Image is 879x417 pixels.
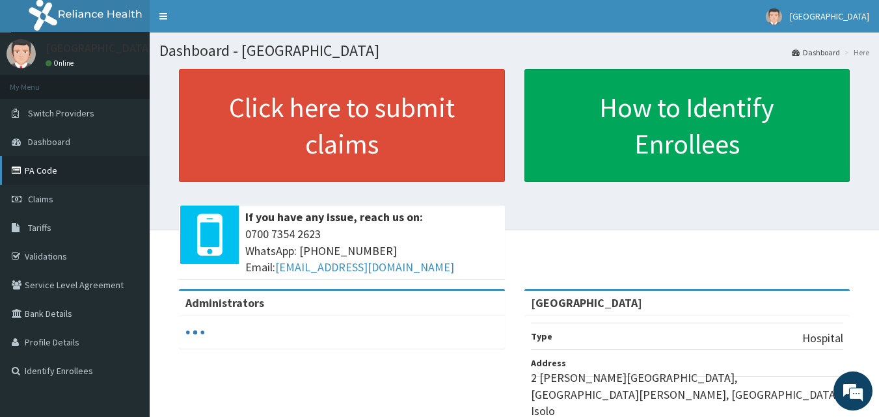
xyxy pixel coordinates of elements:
[28,107,94,119] span: Switch Providers
[46,42,153,54] p: [GEOGRAPHIC_DATA]
[245,226,498,276] span: 0700 7354 2623 WhatsApp: [PHONE_NUMBER] Email:
[46,59,77,68] a: Online
[802,330,843,347] p: Hospital
[531,330,552,342] b: Type
[185,323,205,342] svg: audio-loading
[841,47,869,58] li: Here
[524,69,850,182] a: How to Identify Enrollees
[790,10,869,22] span: [GEOGRAPHIC_DATA]
[28,136,70,148] span: Dashboard
[28,222,51,234] span: Tariffs
[7,39,36,68] img: User Image
[766,8,782,25] img: User Image
[159,42,869,59] h1: Dashboard - [GEOGRAPHIC_DATA]
[179,69,505,182] a: Click here to submit claims
[792,47,840,58] a: Dashboard
[28,193,53,205] span: Claims
[245,209,423,224] b: If you have any issue, reach us on:
[531,295,642,310] strong: [GEOGRAPHIC_DATA]
[531,357,566,369] b: Address
[185,295,264,310] b: Administrators
[275,260,454,275] a: [EMAIL_ADDRESS][DOMAIN_NAME]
